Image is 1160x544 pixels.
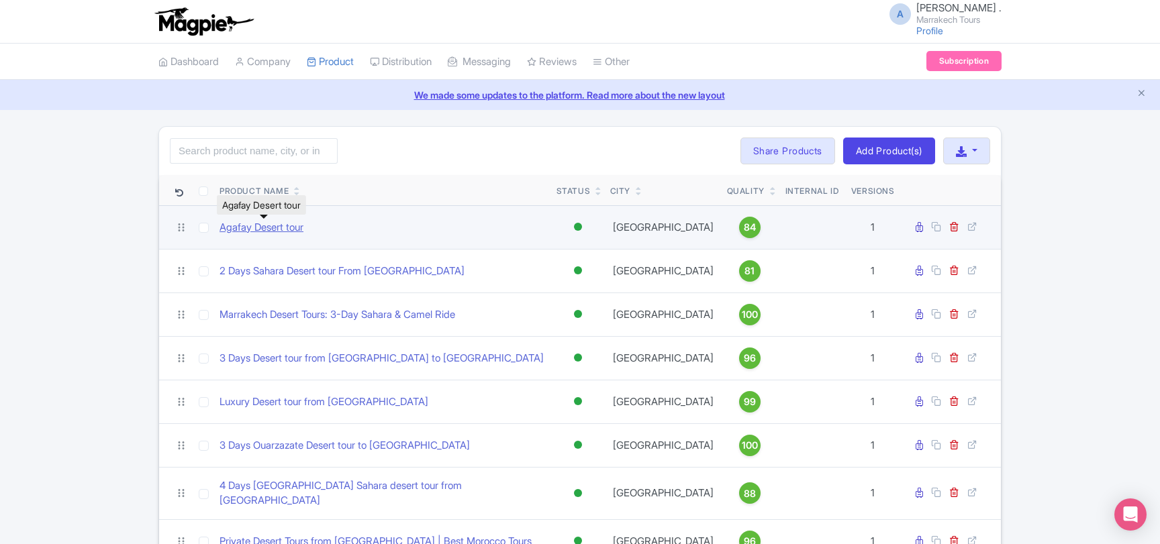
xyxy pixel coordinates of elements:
[152,7,256,36] img: logo-ab69f6fb50320c5b225c76a69d11143b.png
[307,44,354,80] a: Product
[557,185,591,197] div: Status
[370,44,432,80] a: Distribution
[727,391,773,413] a: 99
[593,44,630,80] a: Other
[727,482,773,504] a: 88
[744,220,756,235] span: 84
[742,307,758,322] span: 100
[605,292,722,336] td: [GEOGRAPHIC_DATA]
[220,220,303,235] a: Agafay Desert tour
[727,260,773,282] a: 81
[170,138,338,164] input: Search product name, city, or interal id
[605,205,722,249] td: [GEOGRAPHIC_DATA]
[571,435,585,455] div: Active
[871,264,875,277] span: 1
[571,217,585,237] div: Active
[871,351,875,364] span: 1
[220,264,465,279] a: 2 Days Sahara Desert tour From [GEOGRAPHIC_DATA]
[220,351,544,366] a: 3 Days Desert tour from [GEOGRAPHIC_DATA] to [GEOGRAPHIC_DATA]
[778,175,846,206] th: Internal ID
[871,439,875,451] span: 1
[220,307,455,323] a: Marrakech Desert Tours: 3-Day Sahara & Camel Ride
[217,195,306,215] div: Agafay Desert tour
[605,249,722,292] td: [GEOGRAPHIC_DATA]
[871,486,875,499] span: 1
[727,217,773,238] a: 84
[220,394,428,410] a: Luxury Desert tour from [GEOGRAPHIC_DATA]
[871,395,875,408] span: 1
[881,3,1002,24] a: A [PERSON_NAME] . Marrakech Tours
[605,380,722,423] td: [GEOGRAPHIC_DATA]
[843,138,935,164] a: Add Product(s)
[889,3,911,25] span: A
[744,486,756,501] span: 88
[220,438,470,453] a: 3 Days Ouarzazate Desert tour to [GEOGRAPHIC_DATA]
[727,304,773,325] a: 100
[744,264,755,278] span: 81
[571,348,585,368] div: Active
[571,261,585,280] div: Active
[727,347,773,369] a: 96
[571,392,585,411] div: Active
[605,467,722,519] td: [GEOGRAPHIC_DATA]
[571,305,585,324] div: Active
[220,185,289,197] div: Product Name
[1114,498,1147,531] div: Open Intercom Messenger
[926,51,1002,71] a: Subscription
[727,185,765,197] div: Quality
[744,351,756,366] span: 96
[740,138,835,164] a: Share Products
[235,44,291,80] a: Company
[571,484,585,503] div: Active
[742,438,758,453] span: 100
[916,15,1002,24] small: Marrakech Tours
[744,394,756,409] span: 99
[605,423,722,467] td: [GEOGRAPHIC_DATA]
[8,88,1152,102] a: We made some updates to the platform. Read more about the new layout
[605,336,722,380] td: [GEOGRAPHIC_DATA]
[448,44,511,80] a: Messaging
[527,44,577,80] a: Reviews
[727,435,773,456] a: 100
[916,1,1002,14] span: [PERSON_NAME] .
[871,308,875,321] span: 1
[610,185,630,197] div: City
[1137,87,1147,102] button: Close announcement
[220,478,546,508] a: 4 Days [GEOGRAPHIC_DATA] Sahara desert tour from [GEOGRAPHIC_DATA]
[871,221,875,233] span: 1
[846,175,900,206] th: Versions
[916,25,943,36] a: Profile
[158,44,219,80] a: Dashboard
